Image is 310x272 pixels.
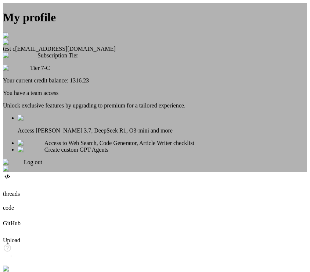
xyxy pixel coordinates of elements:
img: profile [3,39,25,46]
span: [EMAIL_ADDRESS][DOMAIN_NAME] [15,46,116,52]
img: close [3,32,21,39]
span: Tier 7-C [30,65,50,71]
p: You have a team access [3,90,307,96]
img: close [3,166,21,172]
div: Your current credit balance: 1316.23 [3,77,307,84]
span: Subscription Tier [37,52,78,59]
span: Create custom GPT Agents [44,146,108,153]
label: Upload [3,237,20,243]
span: test c [3,46,15,52]
h1: My profile [3,11,307,24]
label: code [3,205,14,211]
img: checklist [18,140,44,146]
label: threads [3,191,20,197]
span: Log out [24,159,42,165]
img: logout [3,159,24,166]
span: [PERSON_NAME] 3.7, DeepSeek R1, O3-mini and more [36,127,173,134]
label: GitHub [3,220,21,226]
img: checklist [18,146,44,153]
img: premium [3,65,30,71]
img: subscription [3,52,37,59]
p: Access [18,127,307,134]
img: checklist [18,115,44,121]
span: Access to Web Search, Code Generator, Article Writer checklist [44,140,194,146]
p: Unlock exclusive features by upgrading to premium for a tailored experience. [3,102,307,109]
